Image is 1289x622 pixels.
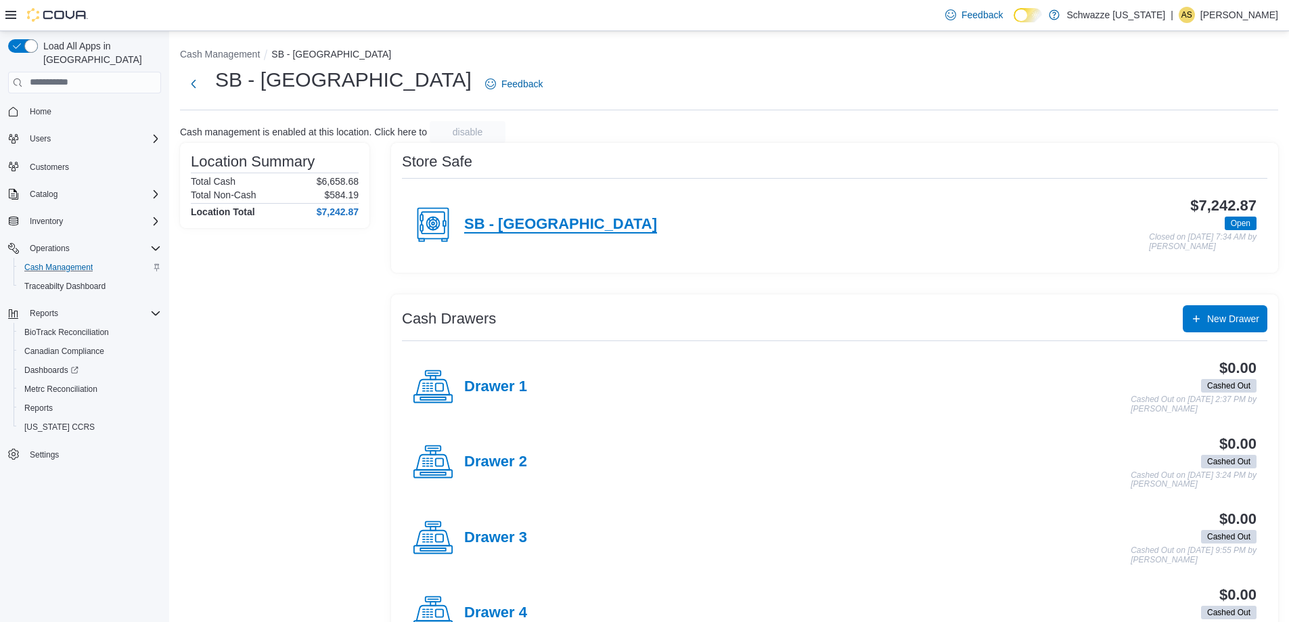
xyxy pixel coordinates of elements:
button: SB - [GEOGRAPHIC_DATA] [271,49,391,60]
button: Inventory [24,213,68,229]
p: [PERSON_NAME] [1200,7,1278,23]
input: Dark Mode [1014,8,1042,22]
span: Catalog [24,186,161,202]
span: Load All Apps in [GEOGRAPHIC_DATA] [38,39,161,66]
span: Reports [30,308,58,319]
span: Customers [24,158,161,175]
span: Washington CCRS [19,419,161,435]
span: Cashed Out [1207,380,1250,392]
h3: Location Summary [191,154,315,170]
span: Open [1225,217,1257,230]
button: Reports [3,304,166,323]
p: $584.19 [324,190,359,200]
p: Cashed Out on [DATE] 9:55 PM by [PERSON_NAME] [1131,546,1257,564]
h4: Drawer 1 [464,378,527,396]
span: Settings [24,446,161,463]
button: BioTrack Reconciliation [14,323,166,342]
span: Cash Management [19,259,161,275]
h3: $0.00 [1219,587,1257,603]
span: Customers [30,162,69,173]
span: Settings [30,449,59,460]
button: Canadian Compliance [14,342,166,361]
h3: Cash Drawers [402,311,496,327]
span: Reports [19,400,161,416]
span: Traceabilty Dashboard [24,281,106,292]
button: Catalog [3,185,166,204]
a: Dashboards [14,361,166,380]
button: Operations [3,239,166,258]
span: Cashed Out [1201,379,1257,393]
a: Customers [24,159,74,175]
h1: SB - [GEOGRAPHIC_DATA] [215,66,472,93]
span: Metrc Reconciliation [24,384,97,395]
span: Inventory [24,213,161,229]
span: Cashed Out [1201,530,1257,543]
span: [US_STATE] CCRS [24,422,95,432]
h3: $0.00 [1219,360,1257,376]
span: Cashed Out [1207,456,1250,468]
div: Annette Sanders [1179,7,1195,23]
button: New Drawer [1183,305,1267,332]
h4: Drawer 3 [464,529,527,547]
h4: Location Total [191,206,255,217]
span: Cash Management [24,262,93,273]
span: Inventory [30,216,63,227]
h3: $0.00 [1219,436,1257,452]
span: Reports [24,403,53,414]
span: Traceabilty Dashboard [19,278,161,294]
h6: Total Non-Cash [191,190,256,200]
button: Users [3,129,166,148]
a: Reports [19,400,58,416]
nav: An example of EuiBreadcrumbs [180,47,1278,64]
button: Catalog [24,186,63,202]
span: Dashboards [24,365,78,376]
h4: SB - [GEOGRAPHIC_DATA] [464,216,657,234]
button: Customers [3,156,166,176]
button: Settings [3,445,166,464]
p: | [1171,7,1173,23]
p: Cash management is enabled at this location. Click here to [180,127,427,137]
span: Catalog [30,189,58,200]
h4: Drawer 4 [464,604,527,622]
span: BioTrack Reconciliation [24,327,109,338]
span: Cashed Out [1201,606,1257,619]
span: BioTrack Reconciliation [19,324,161,340]
p: Cashed Out on [DATE] 3:24 PM by [PERSON_NAME] [1131,471,1257,489]
a: Feedback [940,1,1008,28]
p: Schwazze [US_STATE] [1066,7,1165,23]
h6: Total Cash [191,176,235,187]
span: Metrc Reconciliation [19,381,161,397]
span: Home [24,103,161,120]
button: Reports [24,305,64,321]
button: Inventory [3,212,166,231]
button: Users [24,131,56,147]
h3: Store Safe [402,154,472,170]
span: Feedback [501,77,543,91]
a: [US_STATE] CCRS [19,419,100,435]
span: Open [1231,217,1250,229]
h3: $0.00 [1219,511,1257,527]
span: Cashed Out [1207,606,1250,619]
span: Dark Mode [1014,22,1014,23]
span: Users [30,133,51,144]
button: Reports [14,399,166,418]
h4: Drawer 2 [464,453,527,471]
span: Reports [24,305,161,321]
span: Operations [24,240,161,257]
p: $6,658.68 [317,176,359,187]
button: Cash Management [14,258,166,277]
button: Cash Management [180,49,260,60]
span: New Drawer [1207,312,1259,326]
span: Home [30,106,51,117]
span: Users [24,131,161,147]
a: Traceabilty Dashboard [19,278,111,294]
a: Metrc Reconciliation [19,381,103,397]
button: disable [430,121,505,143]
a: Settings [24,447,64,463]
a: Dashboards [19,362,84,378]
span: Canadian Compliance [24,346,104,357]
img: Cova [27,8,88,22]
span: AS [1181,7,1192,23]
button: Traceabilty Dashboard [14,277,166,296]
button: [US_STATE] CCRS [14,418,166,437]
